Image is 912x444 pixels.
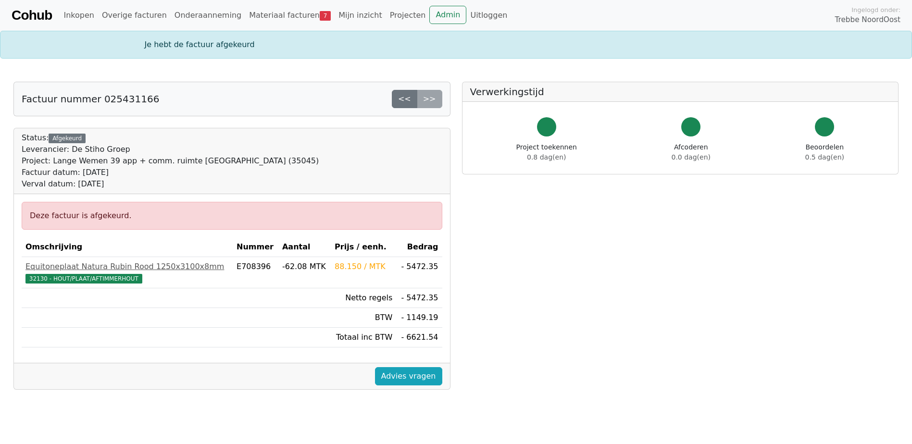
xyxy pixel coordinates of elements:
div: -62.08 MTK [282,261,327,272]
h5: Verwerkingstijd [470,86,891,98]
a: Uitloggen [466,6,511,25]
th: Aantal [278,237,331,257]
a: Projecten [386,6,430,25]
td: - 5472.35 [396,288,442,308]
div: Leverancier: De Stiho Groep [22,144,319,155]
td: E708396 [233,257,278,288]
div: Project toekennen [516,142,577,162]
div: Project: Lange Wemen 39 app + comm. ruimte [GEOGRAPHIC_DATA] (35045) [22,155,319,167]
div: Verval datum: [DATE] [22,178,319,190]
td: Totaal inc BTW [331,328,396,347]
a: Onderaanneming [171,6,245,25]
th: Prijs / eenh. [331,237,396,257]
th: Nummer [233,237,278,257]
span: 32130 - HOUT/PLAAT/AFTIMMERHOUT [25,274,142,284]
span: Trebbe NoordOost [835,14,900,25]
th: Bedrag [396,237,442,257]
div: Equitoneplaat Natura Rubin Rood 1250x3100x8mm [25,261,229,272]
a: Overige facturen [98,6,171,25]
div: Afgekeurd [49,134,85,143]
td: BTW [331,308,396,328]
div: Afcoderen [672,142,711,162]
span: 0.0 dag(en) [672,153,711,161]
span: Ingelogd onder: [851,5,900,14]
h5: Factuur nummer 025431166 [22,93,159,105]
td: - 5472.35 [396,257,442,288]
th: Omschrijving [22,237,233,257]
a: << [392,90,417,108]
a: Cohub [12,4,52,27]
td: - 6621.54 [396,328,442,347]
a: Inkopen [60,6,98,25]
span: 7 [320,11,331,21]
a: Equitoneplaat Natura Rubin Rood 1250x3100x8mm32130 - HOUT/PLAAT/AFTIMMERHOUT [25,261,229,284]
span: 0.8 dag(en) [527,153,566,161]
a: Materiaal facturen7 [245,6,335,25]
div: Status: [22,132,319,190]
a: Advies vragen [375,367,442,385]
div: Factuur datum: [DATE] [22,167,319,178]
div: Beoordelen [805,142,844,162]
td: Netto regels [331,288,396,308]
span: 0.5 dag(en) [805,153,844,161]
td: - 1149.19 [396,308,442,328]
a: Mijn inzicht [335,6,386,25]
a: Admin [429,6,466,24]
div: 88.150 / MTK [335,261,392,272]
div: Deze factuur is afgekeurd. [22,202,442,230]
div: Je hebt de factuur afgekeurd [139,39,774,50]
